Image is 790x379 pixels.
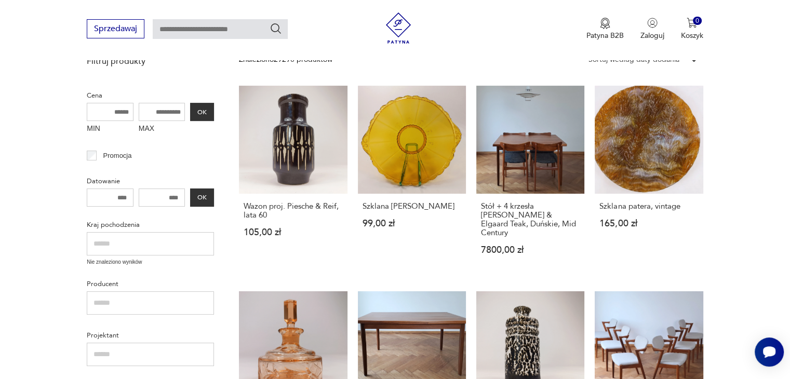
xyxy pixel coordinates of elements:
[87,175,214,187] p: Datowanie
[647,18,658,28] img: Ikonka użytkownika
[270,22,282,35] button: Szukaj
[588,54,679,65] div: Sortuj według daty dodania
[383,12,414,44] img: Patyna - sklep z meblami i dekoracjami vintage
[358,86,466,275] a: Szklana patera BrockwitzSzklana [PERSON_NAME]99,00 zł
[481,202,580,237] h3: Stół + 4 krzesła [PERSON_NAME] & Elgaard Teak, Duńskie, Mid Century
[363,219,461,228] p: 99,00 zł
[595,86,703,275] a: Szklana patera, vintageSzklana patera, vintage165,00 zł
[239,54,332,65] div: Znaleziono 29290 produktów
[481,246,580,254] p: 7800,00 zł
[586,31,624,40] p: Patyna B2B
[103,150,132,161] p: Promocja
[476,86,584,275] a: Stół + 4 krzesła Schonning & Elgaard Teak, Duńskie, Mid CenturyStół + 4 krzesła [PERSON_NAME] & E...
[640,31,664,40] p: Zaloguj
[87,26,144,33] a: Sprzedawaj
[599,202,698,211] h3: Szklana patera, vintage
[190,188,214,207] button: OK
[681,31,703,40] p: Koszyk
[87,258,214,266] p: Nie znaleziono wyników
[87,56,214,67] p: Filtruj produkty
[244,228,342,237] p: 105,00 zł
[681,18,703,40] button: 0Koszyk
[87,330,214,341] p: Projektant
[600,18,610,29] img: Ikona medalu
[363,202,461,211] h3: Szklana [PERSON_NAME]
[586,18,624,40] a: Ikona medaluPatyna B2B
[244,202,342,220] h3: Wazon proj. Piesche & Reif, lata 60
[599,219,698,228] p: 165,00 zł
[87,278,214,290] p: Producent
[239,86,347,275] a: Wazon proj. Piesche & Reif, lata 60Wazon proj. Piesche & Reif, lata 60105,00 zł
[640,18,664,40] button: Zaloguj
[139,121,185,138] label: MAX
[586,18,624,40] button: Patyna B2B
[87,121,133,138] label: MIN
[755,337,784,367] iframe: Smartsupp widget button
[87,219,214,231] p: Kraj pochodzenia
[190,103,214,121] button: OK
[687,18,697,28] img: Ikona koszyka
[87,90,214,101] p: Cena
[693,17,702,25] div: 0
[87,19,144,38] button: Sprzedawaj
